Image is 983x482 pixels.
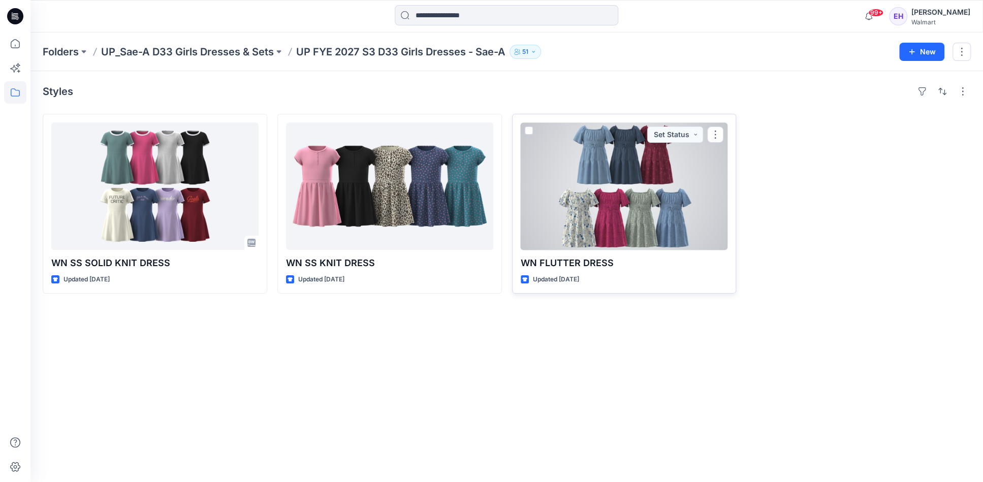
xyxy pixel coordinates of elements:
a: Folders [43,45,79,59]
p: 51 [522,46,528,57]
button: New [899,43,944,61]
a: WN SS SOLID KNIT DRESS [51,122,259,250]
span: 99+ [868,9,883,17]
p: WN SS SOLID KNIT DRESS [51,256,259,270]
p: Updated [DATE] [298,274,344,285]
p: Updated [DATE] [64,274,110,285]
p: UP FYE 2027 S3 D33 Girls Dresses - Sae-A [296,45,505,59]
div: EH [889,7,907,25]
a: WN SS KNIT DRESS [286,122,493,250]
div: [PERSON_NAME] [911,6,970,18]
a: UP_Sae-A D33 Girls Dresses & Sets [101,45,274,59]
a: WN FLUTTER DRESS [521,122,728,250]
p: WN SS KNIT DRESS [286,256,493,270]
p: Updated [DATE] [533,274,579,285]
p: WN FLUTTER DRESS [521,256,728,270]
h4: Styles [43,85,73,98]
div: Walmart [911,18,970,26]
button: 51 [510,45,541,59]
